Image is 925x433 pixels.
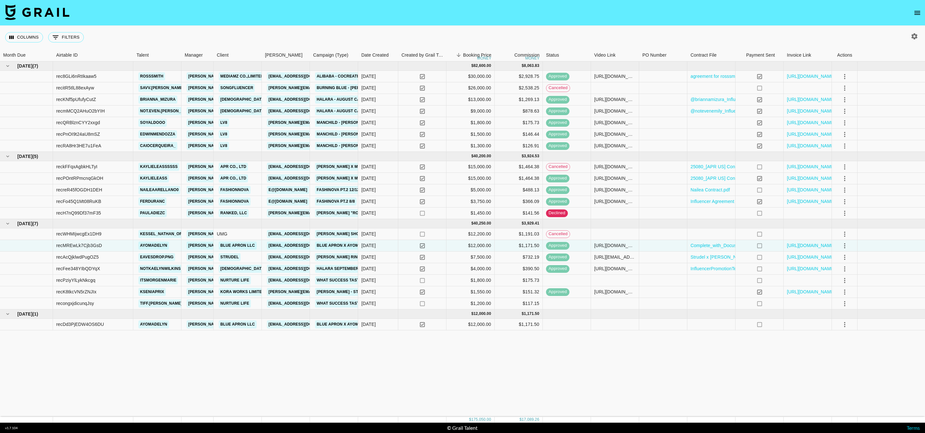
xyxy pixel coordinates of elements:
div: Actions [837,49,852,61]
button: select merge strategy [839,208,850,219]
a: Blue Apron x Ayomadelyn - September Campaign [315,242,426,250]
a: [EMAIL_ADDRESS][DOMAIN_NAME] [267,72,339,80]
div: Talent [133,49,181,61]
a: kessel_nathan_official [138,230,196,238]
button: select merge strategy [839,129,850,140]
div: Campaign (Type) [313,49,348,61]
div: money [477,56,491,60]
a: [PERSON_NAME] - Stay [315,288,365,296]
a: [URL][DOMAIN_NAME] [787,96,835,103]
div: $175.73 [495,117,543,129]
a: [PERSON_NAME][EMAIL_ADDRESS][DOMAIN_NAME] [267,209,372,217]
a: [EMAIL_ADDRESS][DOMAIN_NAME] [267,163,339,171]
span: cancelled [546,231,570,237]
div: 01/07/2025 [361,143,376,149]
div: $366.09 [495,196,543,207]
a: [URL][DOMAIN_NAME] [787,73,835,79]
a: Blue Apron x Ayomadelyn - October Campaign [315,320,421,328]
a: [PERSON_NAME] "Rockstar" [315,209,378,217]
button: select merge strategy [839,252,850,263]
button: select merge strategy [839,71,850,82]
button: hide children [3,219,12,228]
div: $3,750.00 [446,196,495,207]
a: Fashionnova [219,186,251,194]
a: [PERSON_NAME][EMAIL_ADDRESS][DOMAIN_NAME] [187,142,291,150]
a: @briannamizura_Influencer Promotion Terms-KOL_DFSYYYXKOL20250701011_signed.pdf [691,96,878,103]
button: Show filters [48,32,84,42]
div: 14/07/2025 [361,73,376,79]
a: [PERSON_NAME] x Medicube - August [315,174,397,182]
div: 29/09/2025 [361,265,376,272]
a: ferduranc [138,198,166,206]
div: Contract File [687,49,736,61]
a: edwinmendozza [138,130,177,138]
span: approved [546,143,569,149]
div: 8,063.83 [524,63,539,69]
a: brianna_mizura [138,96,177,104]
a: [URL][DOMAIN_NAME] [787,163,835,170]
button: select merge strategy [839,240,850,251]
div: $ [522,221,524,226]
div: 3,924.53 [524,153,539,159]
div: Actions [832,49,858,61]
div: https://www.youtube.com/watch?v=0lxoAEdddbM [594,108,636,114]
a: ayomadelyn [138,242,169,250]
a: [PERSON_NAME][EMAIL_ADDRESS][DOMAIN_NAME] [187,107,291,115]
a: [EMAIL_ADDRESS][DOMAIN_NAME] [267,242,339,250]
div: 29/08/2025 [361,175,376,181]
div: https://www.tiktok.com/@kaylieleass/video/7541163250935680311?_t=ZT-8z4bo5ehYX0&_r=1 [594,163,636,170]
div: 21/07/2025 [361,119,376,126]
div: Commission [514,49,540,61]
button: select merge strategy [839,319,850,330]
a: kaylieleassssss [138,163,179,171]
div: 82,600.00 [473,63,491,69]
div: $ [471,221,473,226]
div: https://www.tiktok.com/@eavesdropping.show/video/7553320648857095455?_t=ZT-8zyJ8sSYVo5&_r=1 [594,254,636,260]
a: [URL][DOMAIN_NAME] [787,143,835,149]
a: [URL][DOMAIN_NAME] [787,265,835,272]
div: $13,000.00 [446,94,495,106]
span: [DATE] [17,220,32,227]
a: [URL][DOMAIN_NAME] [787,131,835,137]
div: $9,000.00 [446,106,495,117]
div: $15,000.00 [446,173,495,184]
a: Alibaba - CoCreate Pitch - July [315,72,387,80]
a: agreement for rosssmith (1).pdf [691,73,755,79]
span: approved [546,120,569,126]
div: $732.19 [495,252,543,263]
button: select merge strategy [839,263,850,274]
a: e@[DOMAIN_NAME] [267,198,309,206]
div: https://www.tiktok.com/@edwinmendozza/video/7527517935867268360?_t=ZS-8y471GAXYXs&_r=1 [594,131,636,137]
div: 20/08/2025 [361,210,376,216]
div: 40,250.00 [473,221,491,226]
a: [EMAIL_ADDRESS][DOMAIN_NAME] [267,299,339,308]
div: Talent [137,49,149,61]
div: Booker [262,49,310,61]
a: [PERSON_NAME][EMAIL_ADDRESS][DOMAIN_NAME] [187,130,291,138]
button: open drawer [911,6,924,19]
a: [PERSON_NAME][EMAIL_ADDRESS][DOMAIN_NAME] [187,96,291,104]
div: https://www.youtube.com/watch?v=jqGSPTkteEc [594,96,636,103]
div: 20/08/2025 [361,187,376,193]
div: recPnOI9t24aU8mSZ [56,131,100,137]
div: Video Link [594,49,616,61]
button: select merge strategy [839,298,850,309]
button: hide children [3,61,12,70]
div: Manager [185,49,203,61]
button: hide children [3,309,12,318]
div: Video Link [591,49,639,61]
div: $ [522,63,524,69]
div: $878.63 [495,106,543,117]
div: Airtable ID [53,49,133,61]
a: [PERSON_NAME][EMAIL_ADDRESS][DOMAIN_NAME] [187,276,291,284]
a: What Success Tastes Like as a Parent [315,276,403,284]
div: Contract File [691,49,717,61]
div: recPOntRPmcnqGkOH [56,175,103,181]
span: approved [546,175,569,181]
a: LV8 [219,130,229,138]
button: select merge strategy [839,229,850,240]
a: [PERSON_NAME][EMAIL_ADDRESS][DOMAIN_NAME] [187,253,291,261]
a: [PERSON_NAME][EMAIL_ADDRESS][DOMAIN_NAME] [267,119,372,127]
div: $146.44 [495,129,543,140]
a: caiocerqueira_ [138,142,177,150]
